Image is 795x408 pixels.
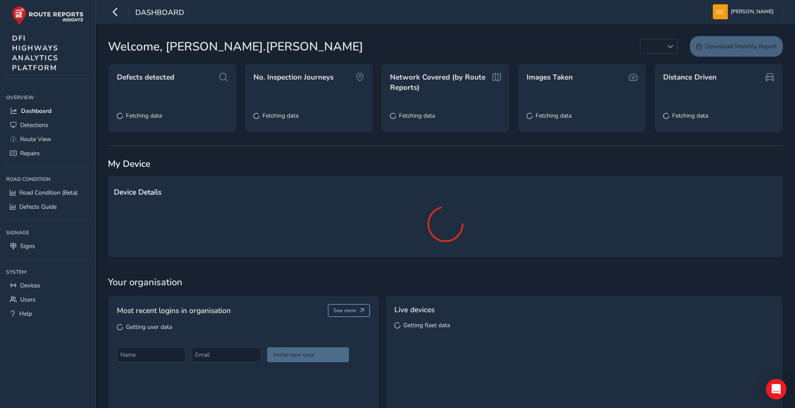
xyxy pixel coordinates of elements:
span: DFI HIGHWAYS ANALYTICS PLATFORM [12,33,59,73]
span: No. Inspection Journeys [253,72,333,83]
span: Dashboard [21,107,51,115]
span: See more [333,307,356,314]
div: Signage [6,226,89,239]
span: Network Covered (by Route Reports) [390,72,490,92]
div: Road Condition [6,173,89,186]
a: Route View [6,132,89,146]
button: See more [328,304,370,317]
span: My Device [108,158,150,170]
span: Images Taken [527,72,573,83]
span: Fetching data [672,112,708,120]
a: Defects Guide [6,200,89,214]
span: Fetching data [399,112,435,120]
span: Users [20,296,36,304]
span: Defects detected [117,72,174,83]
img: diamond-layout [713,4,728,19]
a: Signs [6,239,89,253]
span: Road Condition (Beta) [19,189,77,197]
span: Dashboard [135,7,184,19]
div: Open Intercom Messenger [766,379,786,399]
span: Repairs [20,149,40,157]
div: Overview [6,91,89,104]
a: Devices [6,278,89,293]
span: Help [19,310,32,318]
a: Detections [6,118,89,132]
span: Devices [20,281,40,290]
span: Fetching data [126,112,162,120]
a: Dashboard [6,104,89,118]
span: Defects Guide [19,203,57,211]
h2: Device Details [114,188,777,197]
span: Signs [20,242,35,250]
div: System [6,266,89,278]
img: rr logo [12,6,83,25]
span: Your organisation [108,276,783,289]
a: Users [6,293,89,307]
span: Welcome, [PERSON_NAME].[PERSON_NAME] [108,38,363,56]
span: Fetching data [536,112,572,120]
a: Help [6,307,89,321]
span: Distance Driven [663,72,717,83]
span: [PERSON_NAME] [731,4,774,19]
span: Detections [20,121,48,129]
a: Road Condition (Beta) [6,186,89,200]
span: Route View [20,135,51,143]
button: [PERSON_NAME] [713,4,777,19]
span: Fetching data [262,112,298,120]
a: Repairs [6,146,89,160]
